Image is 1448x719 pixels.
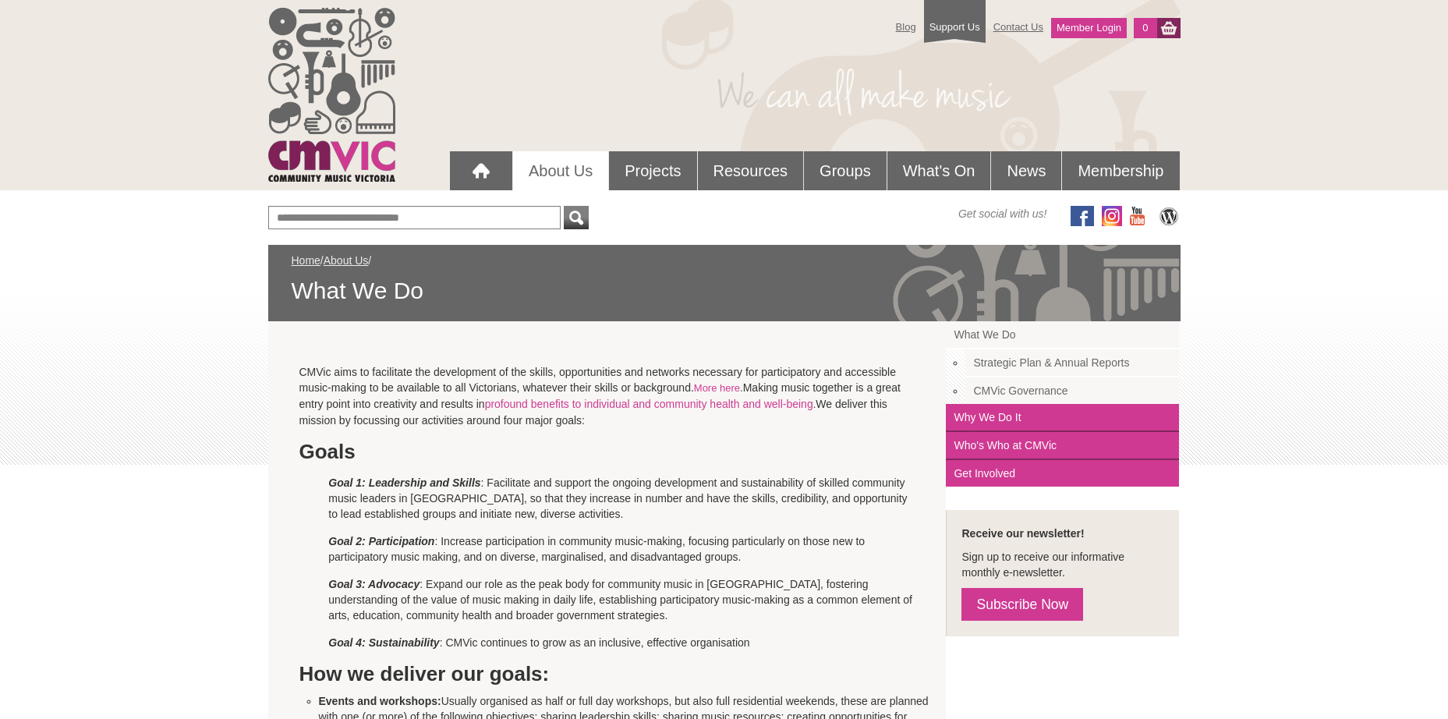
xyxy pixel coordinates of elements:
[991,151,1061,190] a: News
[328,476,480,489] em: Goal 1: Leadership and Skills
[965,377,1179,404] a: CMVic Governance
[328,576,915,623] p: : Expand our role as the peak body for community music in [GEOGRAPHIC_DATA], fostering understand...
[328,535,434,547] em: Goal 2: Participation
[1134,18,1156,38] a: 0
[299,440,915,463] h2: Goals
[961,588,1083,621] a: Subscribe Now
[1051,18,1127,38] a: Member Login
[813,398,816,410] span: .
[698,151,804,190] a: Resources
[804,151,887,190] a: Groups
[946,460,1179,487] a: Get Involved
[961,527,1084,540] strong: Receive our newsletter!
[299,662,915,685] h2: How we deliver our goals:
[485,398,813,410] a: profound benefits to individual and community health and well-being
[888,13,924,41] a: Blog
[946,404,1179,432] a: Why We Do It
[965,349,1179,377] a: Strategic Plan & Annual Reports
[740,382,743,394] span: .
[1102,206,1122,226] img: icon-instagram.png
[946,321,1179,349] a: What We Do
[268,8,395,182] img: cmvic_logo.png
[958,206,1047,221] span: Get social with us!
[328,578,420,590] em: Goal 3: Advocacy
[986,13,1051,41] a: Contact Us
[328,636,439,649] em: Goal 4: Sustainability
[887,151,991,190] a: What's On
[299,364,915,428] p: CMVic aims to facilitate the development of the skills, opportunities and networks necessary for ...
[324,254,369,267] a: About Us
[946,432,1179,460] a: Who's Who at CMVic
[328,635,915,650] p: : CMVic continues to grow as an inclusive, effective organisation
[319,695,441,707] strong: Events and workshops:
[694,382,740,394] a: More here
[292,254,320,267] a: Home
[1157,206,1181,226] img: CMVic Blog
[328,475,915,522] p: : Facilitate and support the ongoing development and sustainability of skilled community music le...
[292,253,1157,306] div: / /
[292,276,1157,306] span: What We Do
[328,533,915,565] p: : Increase participation in community music-making, focusing particularly on those new to partici...
[513,151,608,190] a: About Us
[961,549,1163,580] p: Sign up to receive our informative monthly e-newsletter.
[609,151,696,190] a: Projects
[1062,151,1179,190] a: Membership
